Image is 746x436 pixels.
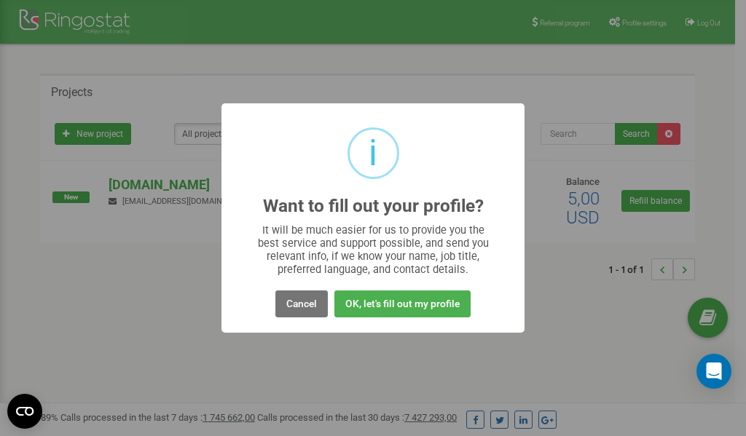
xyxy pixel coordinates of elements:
div: It will be much easier for us to provide you the best service and support possible, and send you ... [251,223,496,276]
div: i [369,130,377,177]
button: Open CMP widget [7,394,42,429]
h2: Want to fill out your profile? [263,197,484,216]
button: Cancel [275,290,328,317]
div: Open Intercom Messenger [696,354,731,389]
button: OK, let's fill out my profile [334,290,471,317]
